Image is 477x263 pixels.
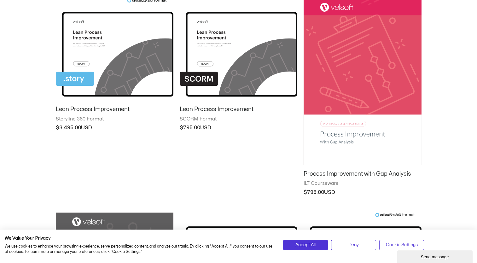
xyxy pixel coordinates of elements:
[180,125,200,130] bdi: 795.00
[386,242,418,248] span: Cookie Settings
[180,125,183,130] span: $
[304,170,421,178] h2: Process Improvement with Gap Analysis
[304,180,421,187] span: ILT Courseware
[56,106,173,113] h2: Lean Process Improvement
[348,242,359,248] span: Deny
[56,125,81,130] bdi: 3,495.00
[180,116,297,122] span: SCORM Format
[304,190,307,195] span: $
[5,236,274,241] h2: We Value Your Privacy
[379,240,424,250] button: Adjust cookie preferences
[283,240,328,250] button: Accept all cookies
[180,106,297,116] a: Lean Process Improvement
[5,244,274,254] p: We use cookies to enhance your browsing experience, serve personalized content, and analyze our t...
[295,242,316,248] span: Accept All
[56,116,173,122] span: Storyline 360 Format
[397,249,474,263] iframe: chat widget
[56,125,59,130] span: $
[304,170,421,180] a: Process Improvement with Gap Analysis
[56,106,173,116] a: Lean Process Improvement
[331,240,376,250] button: Deny all cookies
[180,106,297,113] h2: Lean Process Improvement
[304,190,324,195] bdi: 795.00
